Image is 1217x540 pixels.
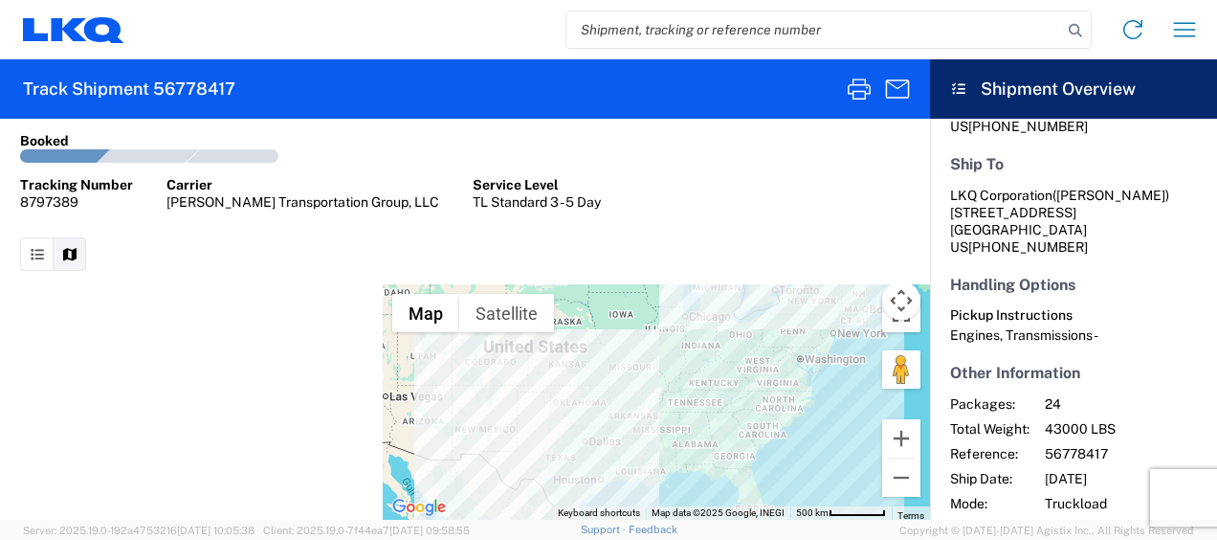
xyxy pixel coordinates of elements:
h5: Other Information [950,364,1197,382]
span: Truckload [1045,495,1208,512]
span: [PHONE_NUMBER] [968,239,1088,255]
div: Engines, Transmissions - [950,326,1197,344]
div: [PERSON_NAME] Transportation Group, LLC [166,193,439,211]
button: Map Scale: 500 km per 56 pixels [790,506,892,520]
span: LKQ Corporation [STREET_ADDRESS] [950,188,1169,220]
div: 8797389 [20,193,133,211]
span: 24 [1045,395,1208,413]
img: Google [387,495,451,520]
h5: Ship To [950,155,1197,173]
span: [DATE] 09:58:55 [389,525,470,536]
span: 43000 LBS [1045,420,1208,438]
button: Show street map [392,294,459,332]
header: Shipment Overview [930,59,1217,119]
span: Mode: [950,495,1029,512]
a: Support [581,524,629,535]
button: Show satellite imagery [459,294,554,332]
span: Copyright © [DATE]-[DATE] Agistix Inc., All Rights Reserved [899,522,1194,539]
span: ([PERSON_NAME]) [1052,188,1169,203]
span: Total Weight: [950,420,1029,438]
h5: Handling Options [950,276,1197,294]
button: Keyboard shortcuts [558,506,640,520]
a: Terms [897,510,924,521]
input: Shipment, tracking or reference number [566,11,1062,48]
div: Carrier [166,176,439,193]
a: Open this area in Google Maps (opens a new window) [387,495,451,520]
div: Service Level [473,176,601,193]
address: [GEOGRAPHIC_DATA] US [950,187,1197,256]
span: Server: 2025.19.0-192a4753216 [23,525,254,536]
button: Drag Pegman onto the map to open Street View [882,350,920,389]
span: [DATE] [1045,470,1208,487]
button: Map camera controls [882,281,920,320]
span: Packages: [950,395,1029,413]
button: Zoom out [882,459,920,497]
button: Zoom in [882,419,920,458]
a: Feedback [629,524,677,535]
span: [PHONE_NUMBER] [968,119,1088,134]
span: 56778417 [1045,445,1208,462]
span: 500 km [796,507,829,518]
h2: Track Shipment 56778417 [23,78,235,101]
div: TL Standard 3 - 5 Day [473,193,601,211]
div: Booked [20,132,69,149]
span: Reference: [950,445,1029,462]
span: Client: 2025.19.0-7f44ea7 [263,525,470,536]
span: Map data ©2025 Google, INEGI [652,507,785,518]
div: Tracking Number [20,176,133,193]
span: [DATE] 10:05:38 [177,525,254,536]
span: Ship Date: [950,470,1029,487]
h6: Pickup Instructions [950,307,1197,324]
